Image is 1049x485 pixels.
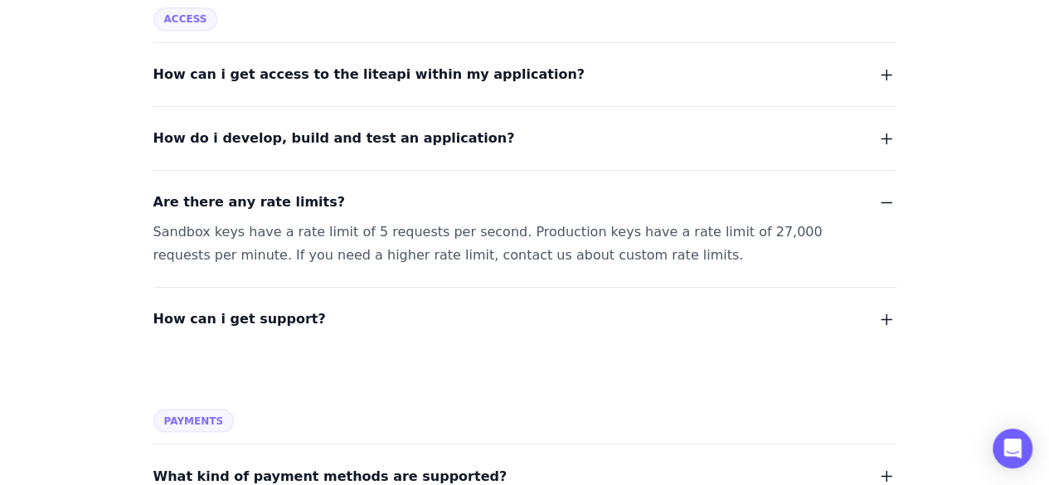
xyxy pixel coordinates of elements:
span: Access [153,7,218,31]
span: Payments [153,409,235,432]
button: How can i get access to the liteapi within my application? [153,63,896,86]
div: Sandbox keys have a rate limit of 5 requests per second. Production keys have a rate limit of 27,... [153,221,857,267]
span: How can i get access to the liteapi within my application? [153,63,585,86]
button: How do i develop, build and test an application? [153,127,896,150]
div: Open Intercom Messenger [993,429,1032,468]
button: Are there any rate limits? [153,191,896,214]
span: How do i develop, build and test an application? [153,127,515,150]
button: How can i get support? [153,308,896,331]
span: Are there any rate limits? [153,191,345,214]
span: How can i get support? [153,308,326,331]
